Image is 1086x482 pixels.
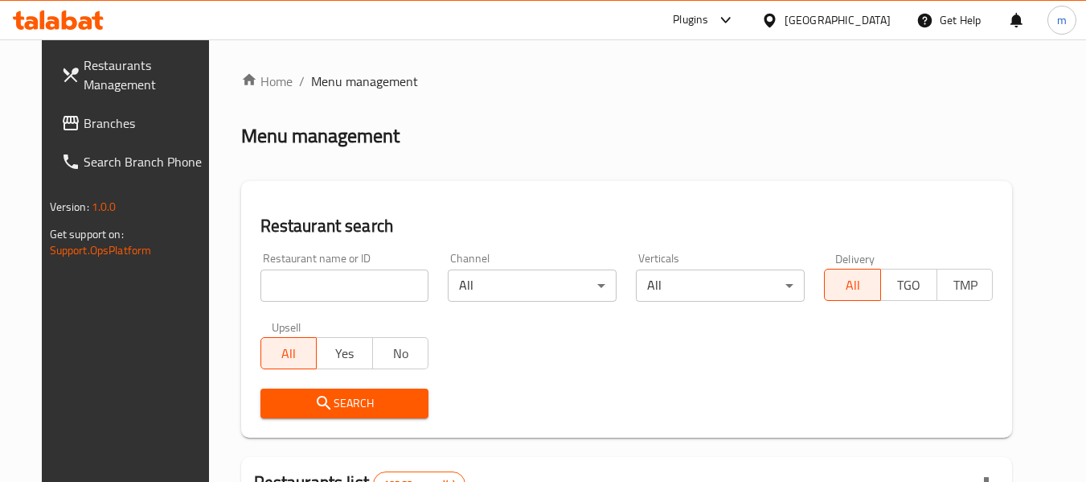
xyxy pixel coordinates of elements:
[887,274,931,297] span: TGO
[241,123,400,149] h2: Menu management
[84,113,211,133] span: Branches
[316,337,373,369] button: Yes
[323,342,367,365] span: Yes
[880,269,937,301] button: TGO
[260,214,994,238] h2: Restaurant search
[48,104,223,142] a: Branches
[92,196,117,217] span: 1.0.0
[372,337,429,369] button: No
[1057,11,1067,29] span: m
[379,342,423,365] span: No
[268,342,311,365] span: All
[936,269,994,301] button: TMP
[299,72,305,91] li: /
[241,72,293,91] a: Home
[272,321,301,332] label: Upsell
[835,253,875,264] label: Delivery
[50,240,152,261] a: Support.OpsPlatform
[260,270,429,302] input: Search for restaurant name or ID..
[831,274,875,297] span: All
[260,389,429,418] button: Search
[311,72,418,91] span: Menu management
[241,72,1013,91] nav: breadcrumb
[50,224,124,245] span: Get support on:
[448,270,617,302] div: All
[84,56,211,94] span: Restaurants Management
[785,11,891,29] div: [GEOGRAPHIC_DATA]
[48,142,223,181] a: Search Branch Phone
[673,10,708,30] div: Plugins
[273,393,416,414] span: Search
[944,274,987,297] span: TMP
[636,270,805,302] div: All
[260,337,318,369] button: All
[50,196,89,217] span: Version:
[824,269,881,301] button: All
[84,152,211,171] span: Search Branch Phone
[48,46,223,104] a: Restaurants Management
